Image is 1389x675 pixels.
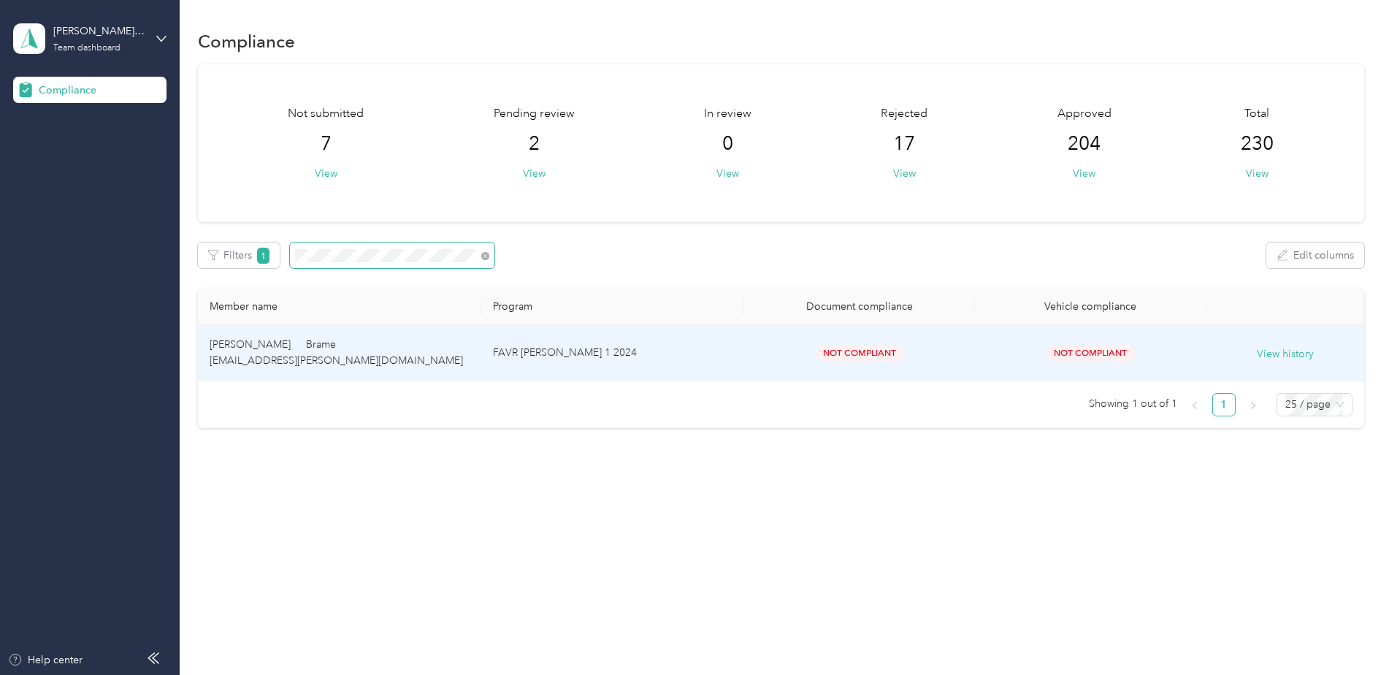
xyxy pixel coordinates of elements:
[53,23,145,39] div: [PERSON_NAME] Beverages
[756,300,963,313] div: Document compliance
[315,166,337,181] button: View
[881,105,927,123] span: Rejected
[8,652,83,668] button: Help center
[481,289,744,325] th: Program
[481,325,744,381] td: FAVR Bev 1 2024
[257,248,270,264] span: 1
[1285,394,1344,416] span: 25 / page
[1068,132,1101,156] span: 204
[722,132,733,156] span: 0
[1241,393,1265,416] li: Next Page
[1190,401,1199,410] span: left
[53,44,120,53] div: Team dashboard
[210,338,463,367] span: [PERSON_NAME] Brame [EMAIL_ADDRESS][PERSON_NAME][DOMAIN_NAME]
[1277,393,1352,416] div: Page Size
[321,132,332,156] span: 7
[987,300,1194,313] div: Vehicle compliance
[39,83,96,98] span: Compliance
[1183,393,1206,416] button: left
[1257,346,1314,362] button: View history
[816,345,904,362] span: Not Compliant
[1266,243,1364,268] button: Edit columns
[1046,345,1135,362] span: Not Compliant
[1246,166,1269,181] button: View
[1241,393,1265,416] button: right
[1057,105,1111,123] span: Approved
[198,243,280,268] button: Filters1
[1212,393,1236,416] li: 1
[1183,393,1206,416] li: Previous Page
[893,132,915,156] span: 17
[1307,593,1389,675] iframe: Everlance-gr Chat Button Frame
[198,34,295,49] h1: Compliance
[893,166,916,181] button: View
[1213,394,1235,416] a: 1
[198,289,481,325] th: Member name
[523,166,546,181] button: View
[494,105,575,123] span: Pending review
[288,105,364,123] span: Not submitted
[529,132,540,156] span: 2
[1089,393,1177,415] span: Showing 1 out of 1
[1244,105,1269,123] span: Total
[716,166,739,181] button: View
[1241,132,1274,156] span: 230
[704,105,751,123] span: In review
[1073,166,1095,181] button: View
[1249,401,1258,410] span: right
